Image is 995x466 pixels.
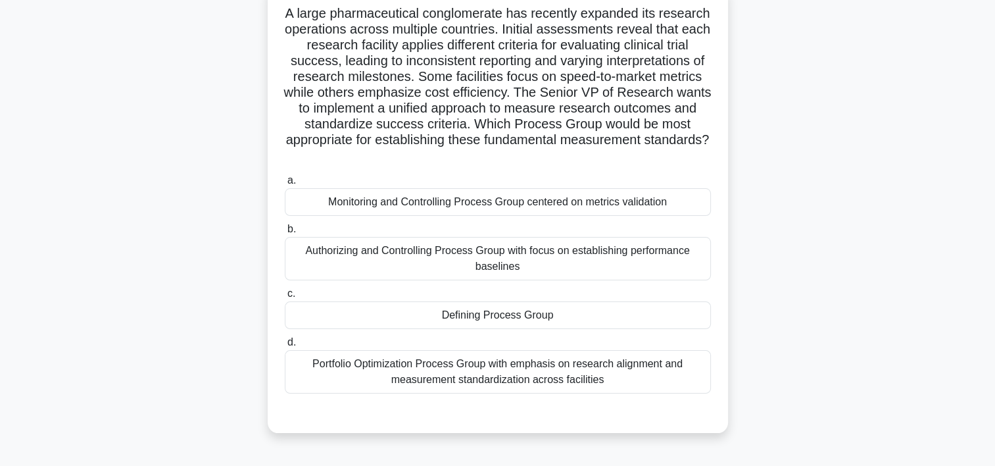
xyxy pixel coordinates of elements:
[285,188,711,216] div: Monitoring and Controlling Process Group centered on metrics validation
[285,301,711,329] div: Defining Process Group
[287,288,295,299] span: c.
[287,336,296,348] span: d.
[287,174,296,186] span: a.
[283,5,712,165] h5: A large pharmaceutical conglomerate has recently expanded its research operations across multiple...
[285,237,711,280] div: Authorizing and Controlling Process Group with focus on establishing performance baselines
[287,223,296,234] span: b.
[285,350,711,394] div: Portfolio Optimization Process Group with emphasis on research alignment and measurement standard...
